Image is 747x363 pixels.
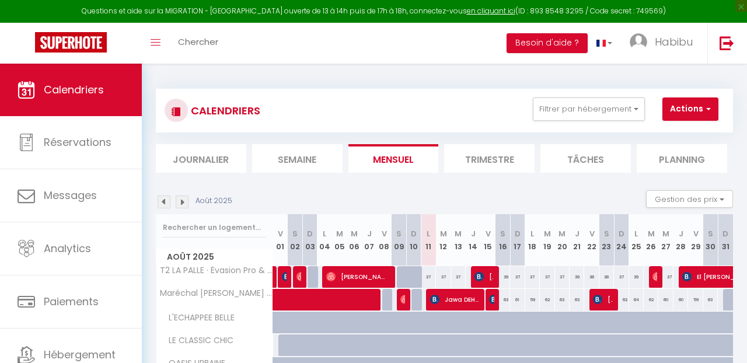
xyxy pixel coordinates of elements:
th: 28 [673,214,688,266]
li: Planning [637,144,727,173]
iframe: LiveChat chat widget [698,314,747,363]
span: [PERSON_NAME] [652,266,657,288]
a: en cliquant ici [467,6,515,16]
abbr: M [544,228,551,239]
div: 61 [510,289,525,310]
div: 59 [525,289,540,310]
th: 21 [570,214,584,266]
abbr: D [411,228,417,239]
th: 19 [540,214,554,266]
span: Hébergement [44,347,116,362]
div: 37 [421,266,436,288]
th: 13 [451,214,466,266]
h3: CALENDRIERS [188,97,260,124]
span: [PERSON_NAME] [593,288,612,310]
th: 20 [555,214,570,266]
span: [PERSON_NAME] [400,288,405,310]
abbr: V [589,228,595,239]
abbr: L [530,228,534,239]
li: Semaine [252,144,343,173]
span: Paiements [44,294,99,309]
span: [PERSON_NAME] [474,266,494,288]
span: T2 LA PALLE · Évasion Pro & Fun à [GEOGRAPHIC_DATA] - Proche HPL [158,266,275,275]
div: 63 [703,289,718,310]
img: logout [720,36,734,50]
abbr: D [515,228,521,239]
abbr: S [396,228,402,239]
span: L'ECHAPPEE BELLE [158,312,238,324]
div: 59 [688,289,703,310]
span: Jawa DEHAIMINE [430,288,479,310]
div: 64 [629,289,644,310]
th: 02 [288,214,302,266]
th: 03 [302,214,317,266]
th: 09 [392,214,406,266]
th: 01 [273,214,288,266]
abbr: V [382,228,387,239]
div: 38 [599,266,614,288]
abbr: S [500,228,505,239]
abbr: L [323,228,326,239]
th: 18 [525,214,540,266]
button: Filtrer par hébergement [533,97,645,121]
th: 29 [688,214,703,266]
th: 27 [658,214,673,266]
abbr: J [367,228,372,239]
div: 39 [495,266,510,288]
abbr: J [471,228,476,239]
span: LE CLASSIC CHIC [158,334,236,347]
span: [PERSON_NAME] [326,266,389,288]
a: Chercher [169,23,227,64]
th: 04 [317,214,332,266]
th: 05 [332,214,347,266]
img: Super Booking [35,32,107,53]
th: 22 [584,214,599,266]
th: 15 [480,214,495,266]
th: 25 [629,214,644,266]
div: 39 [629,266,644,288]
th: 10 [406,214,421,266]
div: 37 [555,266,570,288]
span: [PERSON_NAME] [296,266,301,288]
li: Mensuel [348,144,439,173]
th: 14 [466,214,480,266]
span: [PERSON_NAME] [282,266,287,288]
span: Habibu [655,34,693,49]
div: 38 [584,266,599,288]
li: Trimestre [444,144,535,173]
th: 17 [510,214,525,266]
div: 37 [540,266,554,288]
abbr: D [619,228,624,239]
li: Tâches [540,144,631,173]
div: 62 [644,289,658,310]
th: 24 [614,214,629,266]
abbr: V [278,228,283,239]
abbr: J [575,228,580,239]
th: 11 [421,214,436,266]
abbr: L [634,228,638,239]
span: Messages [44,188,97,203]
abbr: D [722,228,728,239]
th: 08 [376,214,391,266]
div: 37 [658,266,673,288]
abbr: J [679,228,683,239]
span: Août 2025 [156,249,273,266]
th: 07 [362,214,376,266]
button: Actions [662,97,718,121]
th: 12 [436,214,451,266]
span: Analytics [44,241,91,256]
span: Maréchal [PERSON_NAME] & Espace: [GEOGRAPHIC_DATA] et Pilat à votre Portée [158,289,275,298]
div: 37 [451,266,466,288]
abbr: M [648,228,655,239]
li: Journalier [156,144,246,173]
span: [PERSON_NAME] [489,288,494,310]
th: 31 [718,214,733,266]
div: 60 [658,289,673,310]
span: Chercher [178,36,218,48]
th: 06 [347,214,362,266]
abbr: V [486,228,491,239]
a: ... Habibu [621,23,707,64]
abbr: M [440,228,447,239]
div: 63 [570,289,584,310]
div: 37 [525,266,540,288]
